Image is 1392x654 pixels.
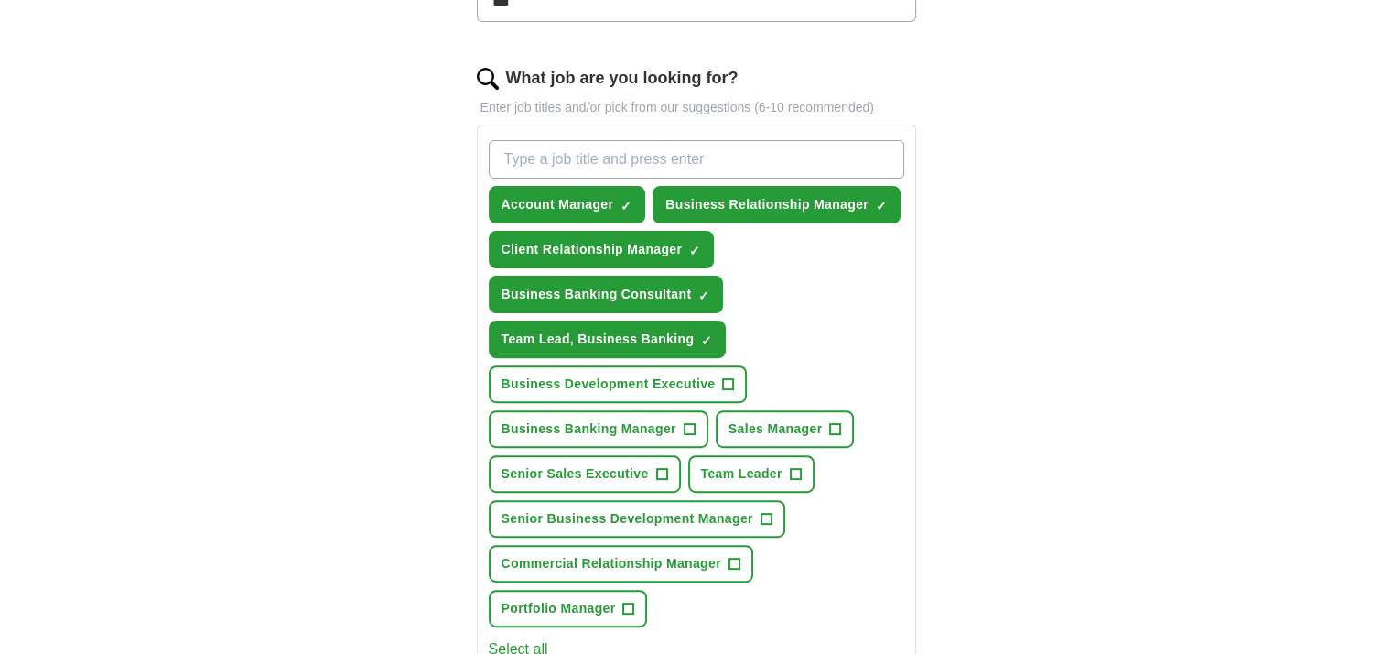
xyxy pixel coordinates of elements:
[489,321,727,358] button: Team Lead, Business Banking✓
[489,186,646,223] button: Account Manager✓
[489,365,748,403] button: Business Development Executive
[502,599,616,618] span: Portfolio Manager
[489,545,753,583] button: Commercial Relationship Manager
[502,195,614,214] span: Account Manager
[489,455,681,493] button: Senior Sales Executive
[489,276,724,313] button: Business Banking Consultant✓
[502,285,692,304] span: Business Banking Consultant
[502,240,683,259] span: Client Relationship Manager
[653,186,901,223] button: Business Relationship Manager✓
[620,199,631,213] span: ✓
[502,464,649,484] span: Senior Sales Executive
[701,333,712,348] span: ✓
[489,410,708,448] button: Business Banking Manager
[698,289,709,303] span: ✓
[477,98,916,117] p: Enter job titles and/or pick from our suggestions (6-10 recommended)
[502,509,753,529] span: Senior Business Development Manager
[728,420,823,439] span: Sales Manager
[502,330,695,349] span: Team Lead, Business Banking
[876,199,887,213] span: ✓
[489,231,715,268] button: Client Relationship Manager✓
[688,455,815,493] button: Team Leader
[489,590,648,627] button: Portfolio Manager
[716,410,855,448] button: Sales Manager
[502,375,716,394] span: Business Development Executive
[502,420,676,439] span: Business Banking Manager
[665,195,869,214] span: Business Relationship Manager
[489,140,904,179] input: Type a job title and press enter
[689,244,700,258] span: ✓
[489,500,785,538] button: Senior Business Development Manager
[477,68,499,90] img: search.png
[701,464,782,484] span: Team Leader
[502,554,721,573] span: Commercial Relationship Manager
[506,66,739,91] label: What job are you looking for?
